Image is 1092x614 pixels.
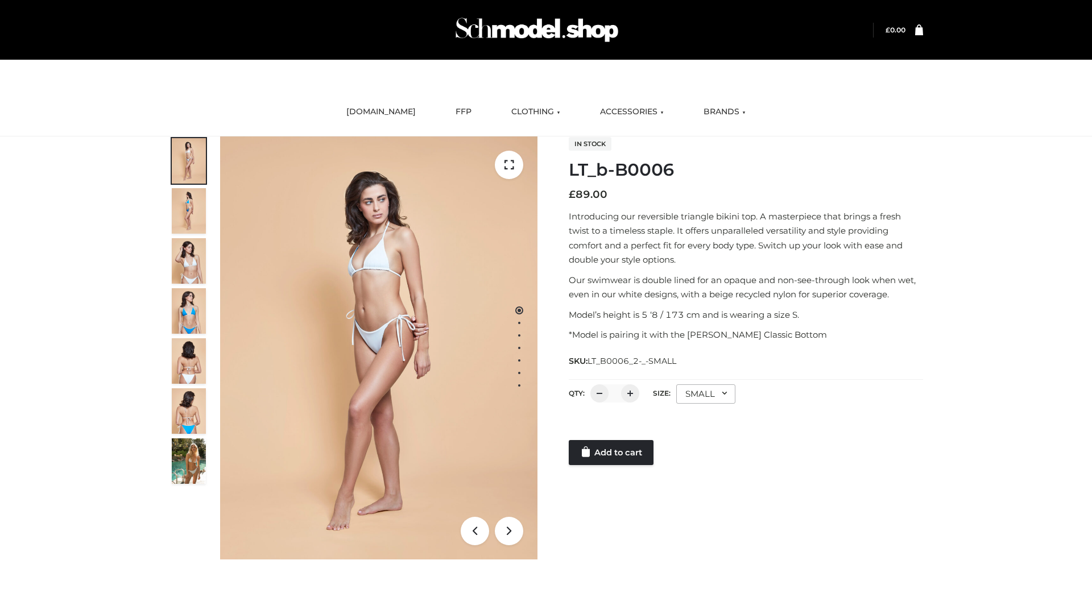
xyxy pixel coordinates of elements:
[588,356,676,366] span: LT_B0006_2-_-SMALL
[172,438,206,484] img: Arieltop_CloudNine_AzureSky2.jpg
[886,26,890,34] span: £
[220,136,537,559] img: ArielClassicBikiniTop_CloudNine_AzureSky_OW114ECO_1
[569,188,576,201] span: £
[172,238,206,284] img: ArielClassicBikiniTop_CloudNine_AzureSky_OW114ECO_3-scaled.jpg
[569,160,923,180] h1: LT_b-B0006
[569,209,923,267] p: Introducing our reversible triangle bikini top. A masterpiece that brings a fresh twist to a time...
[676,384,735,404] div: SMALL
[338,99,424,125] a: [DOMAIN_NAME]
[172,188,206,234] img: ArielClassicBikiniTop_CloudNine_AzureSky_OW114ECO_2-scaled.jpg
[569,137,611,151] span: In stock
[569,389,585,397] label: QTY:
[172,288,206,334] img: ArielClassicBikiniTop_CloudNine_AzureSky_OW114ECO_4-scaled.jpg
[569,354,677,368] span: SKU:
[172,338,206,384] img: ArielClassicBikiniTop_CloudNine_AzureSky_OW114ECO_7-scaled.jpg
[569,308,923,322] p: Model’s height is 5 ‘8 / 173 cm and is wearing a size S.
[569,188,607,201] bdi: 89.00
[503,99,569,125] a: CLOTHING
[569,273,923,302] p: Our swimwear is double lined for an opaque and non-see-through look when wet, even in our white d...
[172,388,206,434] img: ArielClassicBikiniTop_CloudNine_AzureSky_OW114ECO_8-scaled.jpg
[172,138,206,184] img: ArielClassicBikiniTop_CloudNine_AzureSky_OW114ECO_1-scaled.jpg
[569,327,923,342] p: *Model is pairing it with the [PERSON_NAME] Classic Bottom
[452,7,622,52] img: Schmodel Admin 964
[591,99,672,125] a: ACCESSORIES
[886,26,905,34] bdi: 0.00
[447,99,480,125] a: FFP
[695,99,754,125] a: BRANDS
[569,440,653,465] a: Add to cart
[886,26,905,34] a: £0.00
[653,389,671,397] label: Size:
